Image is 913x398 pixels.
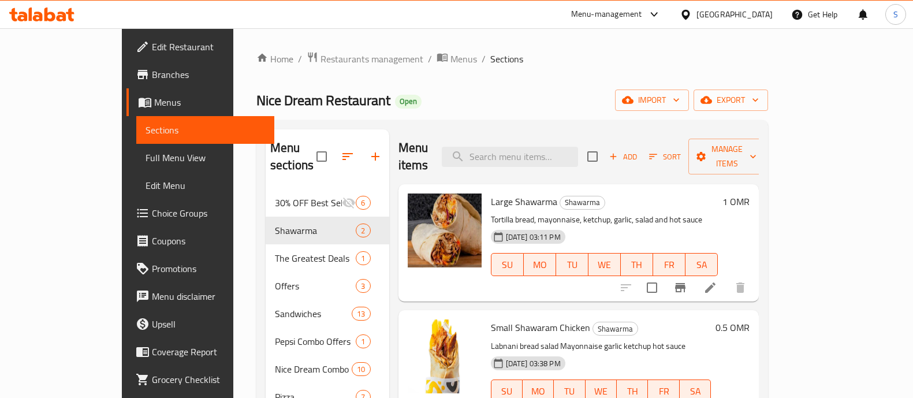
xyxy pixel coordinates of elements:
a: Grocery Checklist [126,366,274,393]
a: Home [256,52,293,66]
span: 10 [352,364,370,375]
span: 1 [356,253,370,264]
span: SU [496,256,519,273]
a: Edit Menu [136,172,274,199]
a: Menus [126,88,274,116]
div: items [356,279,370,293]
span: Upsell [152,317,265,331]
span: Sort items [642,148,688,166]
span: Menus [154,95,265,109]
a: Full Menu View [136,144,274,172]
span: Edit Restaurant [152,40,265,54]
span: Manage items [698,142,757,171]
div: 30% OFF Best Sellers6 [266,189,389,217]
span: 6 [356,198,370,209]
a: Upsell [126,310,274,338]
span: Select section [580,144,605,169]
svg: Inactive section [342,196,356,210]
a: Choice Groups [126,199,274,227]
span: Shawarma [560,196,605,209]
div: [GEOGRAPHIC_DATA] [696,8,773,21]
span: Grocery Checklist [152,373,265,386]
div: Pepsi Combo Offers1 [266,328,389,355]
button: Sort [646,148,684,166]
button: TH [621,253,653,276]
span: Offers [275,279,356,293]
li: / [482,52,486,66]
h6: 1 OMR [722,194,750,210]
span: Choice Groups [152,206,265,220]
span: Select to update [640,276,664,300]
a: Edit Restaurant [126,33,274,61]
span: Coupons [152,234,265,248]
span: Pepsi Combo Offers [275,334,356,348]
span: Promotions [152,262,265,276]
div: items [356,251,370,265]
div: Nice Dream Combo10 [266,355,389,383]
a: Promotions [126,255,274,282]
span: Restaurants management [321,52,423,66]
span: TH [625,256,649,273]
span: TU [561,256,584,273]
span: Nice Dream Combo [275,362,352,376]
span: S [893,8,898,21]
div: Menu-management [571,8,642,21]
span: Add [608,150,639,163]
span: Sections [146,123,265,137]
img: Small Shawaram Chicken [408,319,482,393]
button: Add [605,148,642,166]
a: Coupons [126,227,274,255]
span: Sort [649,150,681,163]
button: MO [524,253,556,276]
h2: Menu items [398,139,428,174]
input: search [442,147,578,167]
span: WE [593,256,616,273]
button: delete [726,274,754,302]
a: Branches [126,61,274,88]
button: export [694,90,768,111]
div: 30% OFF Best Sellers [275,196,342,210]
span: SA [690,256,713,273]
img: Large Shawarma [408,194,482,267]
button: FR [653,253,685,276]
div: items [352,362,370,376]
button: SU [491,253,524,276]
span: 3 [356,281,370,292]
span: Shawarma [593,322,638,336]
button: Branch-specific-item [666,274,694,302]
div: Sandwiches13 [266,300,389,328]
div: The Greatest Deals1 [266,244,389,272]
span: FR [658,256,681,273]
a: Menus [437,51,477,66]
li: / [298,52,302,66]
div: items [356,196,370,210]
a: Sections [136,116,274,144]
div: Shawarma2 [266,217,389,244]
span: Nice Dream Restaurant [256,87,390,113]
span: Shawarma [275,224,356,237]
span: Small Shawaram Chicken [491,319,590,336]
span: Open [395,96,422,106]
p: Tortilla bread, mayonnaise, ketchup, garlic, salad and hot sauce [491,213,718,227]
span: The Greatest Deals [275,251,356,265]
div: Offers3 [266,272,389,300]
div: Open [395,95,422,109]
span: Full Menu View [146,151,265,165]
span: [DATE] 03:11 PM [501,232,565,243]
h6: 0.5 OMR [716,319,750,336]
button: import [615,90,689,111]
span: [DATE] 03:38 PM [501,358,565,369]
span: MO [528,256,551,273]
a: Restaurants management [307,51,423,66]
span: Branches [152,68,265,81]
span: Menu disclaimer [152,289,265,303]
button: Add section [362,143,389,170]
span: 2 [356,225,370,236]
div: Sandwiches [275,307,352,321]
button: Manage items [688,139,766,174]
